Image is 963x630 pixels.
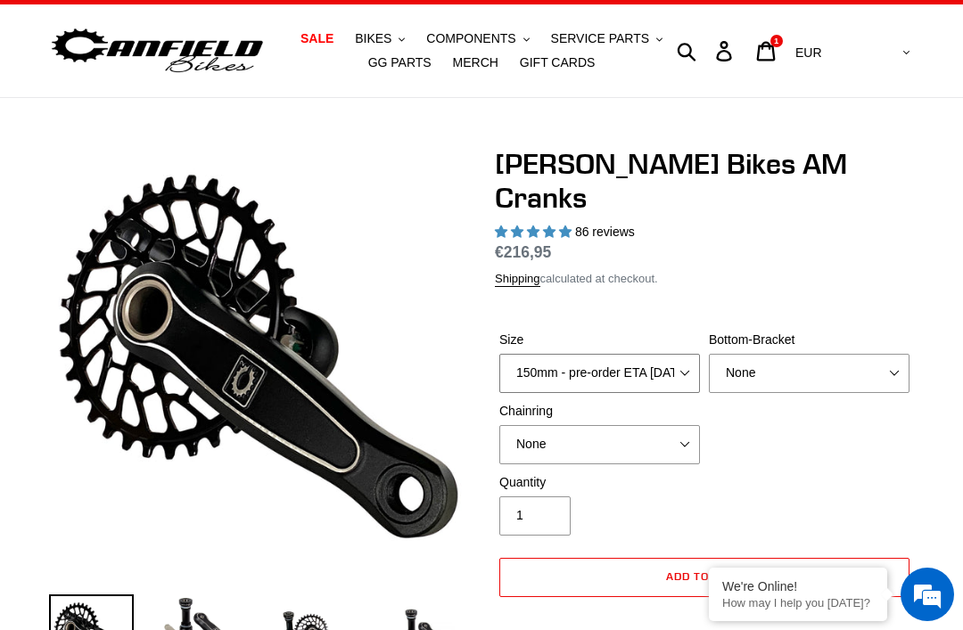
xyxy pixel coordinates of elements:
span: Add to cart [666,569,744,583]
span: SALE [300,31,333,46]
img: Canfield Bikes [49,24,266,78]
label: Quantity [499,473,700,492]
div: calculated at checkout. [495,270,914,288]
label: Bottom-Bracket [709,331,909,349]
span: €216,95 [495,243,551,261]
a: GIFT CARDS [511,51,605,75]
span: 1 [774,37,778,45]
span: 86 reviews [575,225,635,239]
button: COMPONENTS [417,27,538,51]
a: Shipping [495,272,540,287]
a: 1 [746,32,788,70]
h1: [PERSON_NAME] Bikes AM Cranks [495,147,914,216]
span: GG PARTS [368,55,432,70]
span: COMPONENTS [426,31,515,46]
p: How may I help you today? [722,596,874,610]
span: BIKES [355,31,391,46]
button: BIKES [346,27,414,51]
button: Add to cart [499,558,909,597]
button: SERVICE PARTS [542,27,671,51]
span: 4.97 stars [495,225,575,239]
span: GIFT CARDS [520,55,596,70]
span: MERCH [453,55,498,70]
a: MERCH [444,51,507,75]
span: SERVICE PARTS [551,31,649,46]
a: GG PARTS [359,51,440,75]
a: SALE [292,27,342,51]
label: Size [499,331,700,349]
div: We're Online! [722,579,874,593]
label: Chainring [499,402,700,421]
